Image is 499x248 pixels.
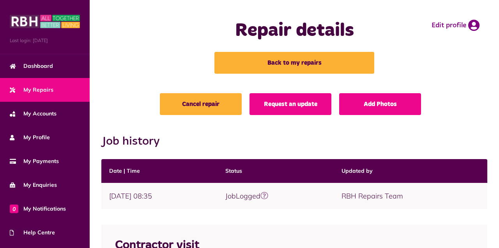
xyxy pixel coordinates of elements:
span: My Accounts [10,110,57,118]
a: Cancel repair [160,93,242,115]
h1: Repair details [200,19,389,42]
span: My Repairs [10,86,53,94]
h2: Job history [101,135,487,149]
th: Updated by [334,159,487,183]
th: Status [218,159,334,183]
span: My Profile [10,133,50,142]
span: Help Centre [10,229,55,237]
a: Request an update [249,93,331,115]
td: [DATE] 08:35 [101,183,218,209]
span: Dashboard [10,62,53,70]
span: My Enquiries [10,181,57,189]
td: RBH Repairs Team [334,183,487,209]
a: Edit profile [432,19,480,31]
span: My Payments [10,157,59,165]
img: MyRBH [10,14,80,29]
th: Date | Time [101,159,218,183]
span: My Notifications [10,205,66,213]
span: 0 [10,204,18,213]
td: JobLogged [218,183,334,209]
a: Back to my repairs [214,52,374,74]
a: Add Photos [339,93,421,115]
span: Last login: [DATE] [10,37,80,44]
